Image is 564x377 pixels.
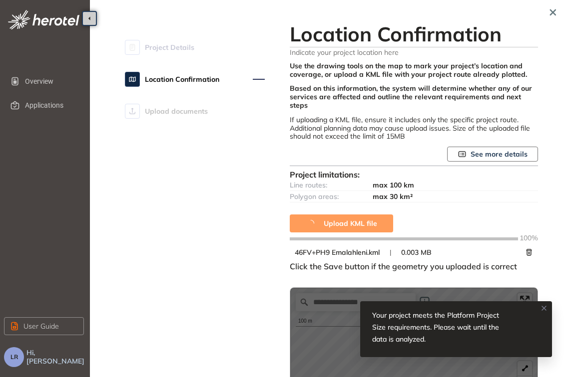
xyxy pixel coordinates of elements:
button: See more details [447,147,538,162]
div: Your project meets the Platform Project Size requirements. Please wait until the data is analyzed. [372,309,515,345]
span: Hi, [PERSON_NAME] [26,349,86,366]
span: User Guide [23,321,59,332]
span: LR [10,354,18,361]
span: loading [306,220,324,227]
span: Click the Save button if the geometry you uploaded is correct [290,261,517,271]
div: Use the drawing tools on the map to mark your project’s location and coverage, or upload a KML fi... [290,62,538,85]
span: 46FV+PH9 Emalahleni.kml [295,248,380,257]
span: Polygon areas: [290,192,339,201]
span: Upload documents [145,101,208,121]
span: Overview [25,71,76,91]
span: Project Details [145,37,194,57]
span: Indicate your project location here [290,47,538,57]
h2: Location Confirmation [290,22,538,46]
span: max 100 km [373,181,414,189]
span: max 30 km² [373,192,413,201]
div: Based on this information, the system will determine whether any of our services are affected and... [290,84,538,115]
span: Location Confirmation [145,69,219,89]
span: 100% [518,234,538,242]
span: Applications [25,95,76,115]
div: If uploading a KML file, ensure it includes only the specific project route. Additional planning ... [290,116,538,147]
button: Upload KML file [290,214,393,232]
span: Upload KML file [324,218,377,229]
span: See more details [471,149,528,160]
div: Project limitations: [290,170,538,180]
button: User Guide [4,317,84,335]
span: 0.003 MB [401,248,432,257]
button: LR [4,347,24,367]
span: | [390,248,391,256]
span: Line routes: [290,181,327,189]
img: logo [8,10,79,29]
